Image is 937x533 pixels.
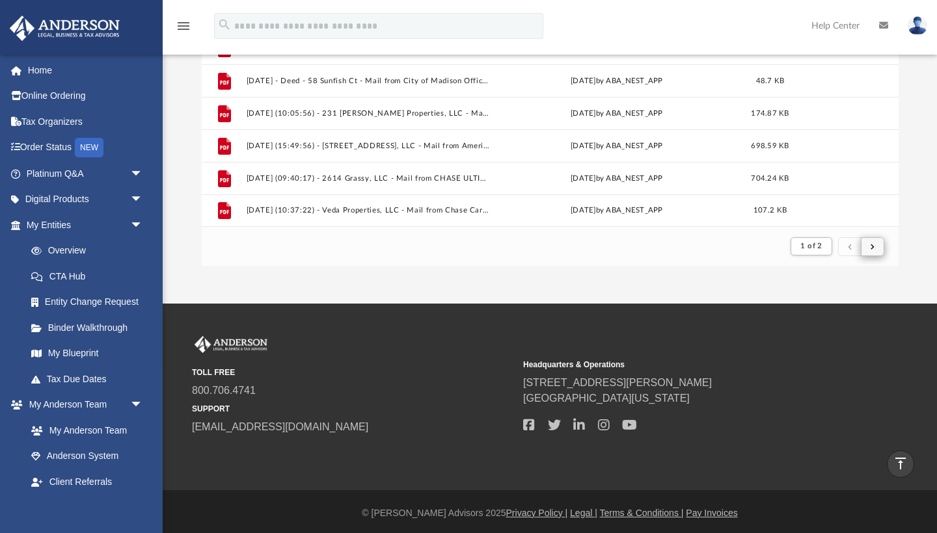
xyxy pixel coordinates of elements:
[9,187,163,213] a: Digital Productsarrow_drop_down
[192,403,514,415] small: SUPPORT
[908,16,927,35] img: User Pic
[246,77,489,85] button: [DATE] - Deed - 58 Sunfish Ct - Mail from City of Madison Office of the City Assessor.pdf
[495,205,739,216] div: [DATE] by ABA_NEST_APP
[192,421,368,432] a: [EMAIL_ADDRESS][DOMAIN_NAME]
[192,367,514,378] small: TOLL FREE
[192,385,256,396] a: 800.706.4741
[130,392,156,419] span: arrow_drop_down
[506,508,568,518] a: Privacy Policy |
[9,161,163,187] a: Platinum Q&Aarrow_drop_down
[495,75,739,87] div: [DATE] by ABA_NEST_APP
[130,212,156,239] span: arrow_drop_down
[751,142,789,149] span: 698.59 KB
[893,456,908,471] i: vertical_align_top
[6,16,124,41] img: Anderson Advisors Platinum Portal
[18,469,156,495] a: Client Referrals
[9,135,163,161] a: Order StatusNEW
[9,83,163,109] a: Online Ordering
[9,57,163,83] a: Home
[18,417,150,443] a: My Anderson Team
[176,25,191,34] a: menu
[495,108,739,120] div: [DATE] by ABA_NEST_APP
[18,443,156,469] a: Anderson System
[753,207,786,214] span: 107.2 KB
[800,242,822,250] span: 1 of 2
[163,506,937,520] div: © [PERSON_NAME] Advisors 2025
[246,142,489,150] button: [DATE] (15:49:56) - [STREET_ADDRESS], LLC - Mail from American Modern Property and Casualty Insur...
[130,187,156,213] span: arrow_drop_down
[751,175,789,182] span: 704.24 KB
[18,366,163,392] a: Tax Due Dates
[130,161,156,187] span: arrow_drop_down
[246,109,489,118] button: [DATE] (10:05:56) - 231 [PERSON_NAME] Properties, LLC - Mail from STATE OF [US_STATE] DEPARTMENT ...
[217,18,232,32] i: search
[18,315,163,341] a: Binder Walkthrough
[192,336,270,353] img: Anderson Advisors Platinum Portal
[791,237,832,255] button: 1 of 2
[523,393,690,404] a: [GEOGRAPHIC_DATA][US_STATE]
[18,263,163,289] a: CTA Hub
[9,109,163,135] a: Tax Organizers
[523,359,845,370] small: Headquarters & Operations
[755,77,784,84] span: 48.7 KB
[75,138,103,157] div: NEW
[751,110,789,117] span: 174.87 KB
[18,289,163,315] a: Entity Change Request
[887,450,914,478] a: vertical_align_top
[570,508,597,518] a: Legal |
[18,341,156,367] a: My Blueprint
[18,238,163,264] a: Overview
[176,18,191,34] i: menu
[246,174,489,183] button: [DATE] (09:40:17) - 2614 Grassy, LLC - Mail from CHASE ULTIMATE REWARDS.pdf
[686,508,737,518] a: Pay Invoices
[495,173,739,185] div: [DATE] by ABA_NEST_APP
[246,207,489,215] button: [DATE] (10:37:22) - Veda Properties, LLC - Mail from Chase Card Services.pdf
[9,212,163,238] a: My Entitiesarrow_drop_down
[9,392,156,418] a: My Anderson Teamarrow_drop_down
[523,377,712,388] a: [STREET_ADDRESS][PERSON_NAME]
[600,508,684,518] a: Terms & Conditions |
[495,140,739,152] div: [DATE] by ABA_NEST_APP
